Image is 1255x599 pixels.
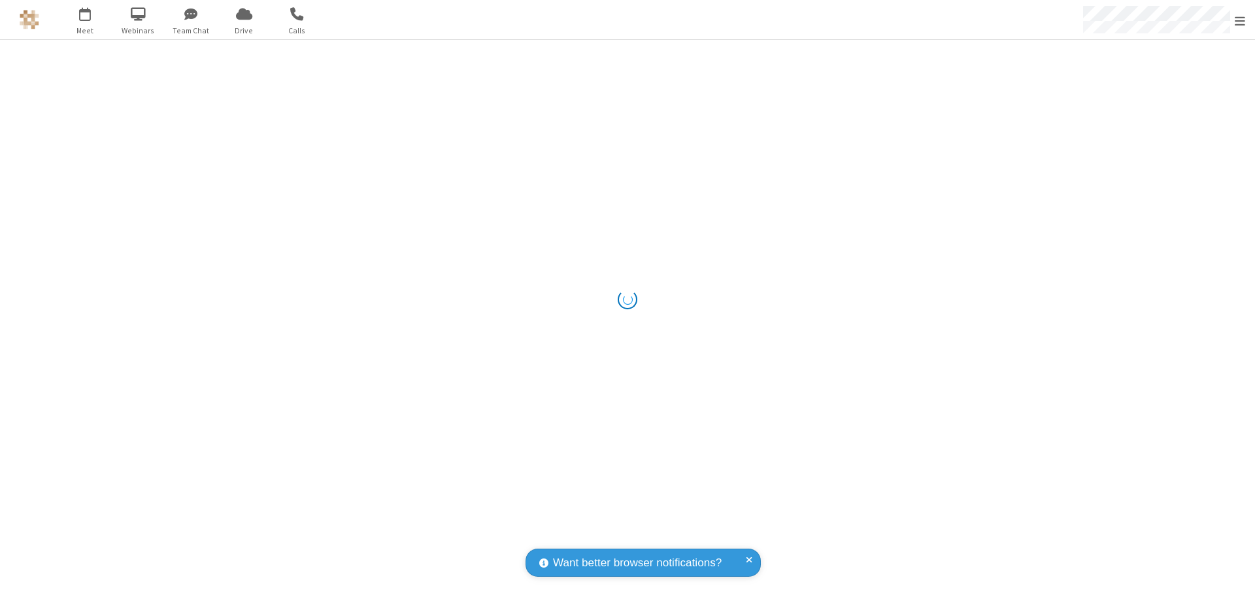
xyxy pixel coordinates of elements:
[553,555,722,572] span: Want better browser notifications?
[273,25,322,37] span: Calls
[20,10,39,29] img: QA Selenium DO NOT DELETE OR CHANGE
[114,25,163,37] span: Webinars
[167,25,216,37] span: Team Chat
[220,25,269,37] span: Drive
[61,25,110,37] span: Meet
